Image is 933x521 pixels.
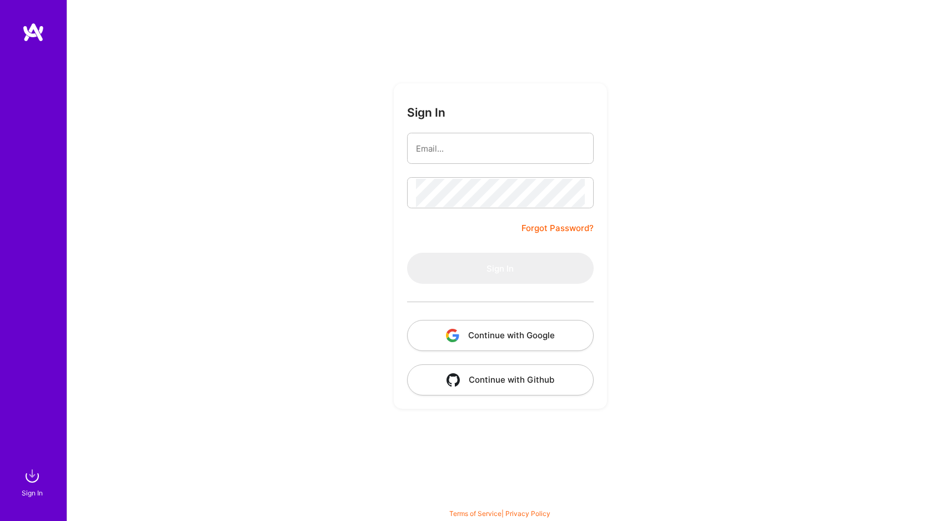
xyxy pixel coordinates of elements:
img: icon [447,373,460,387]
a: Terms of Service [449,509,501,518]
input: Email... [416,134,585,163]
button: Continue with Github [407,364,594,395]
a: sign inSign In [23,465,43,499]
button: Continue with Google [407,320,594,351]
img: sign in [21,465,43,487]
div: © 2025 ATeams Inc., All rights reserved. [67,488,933,515]
h3: Sign In [407,106,445,119]
a: Forgot Password? [521,222,594,235]
span: | [449,509,550,518]
button: Sign In [407,253,594,284]
img: icon [446,329,459,342]
div: Sign In [22,487,43,499]
a: Privacy Policy [505,509,550,518]
img: logo [22,22,44,42]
